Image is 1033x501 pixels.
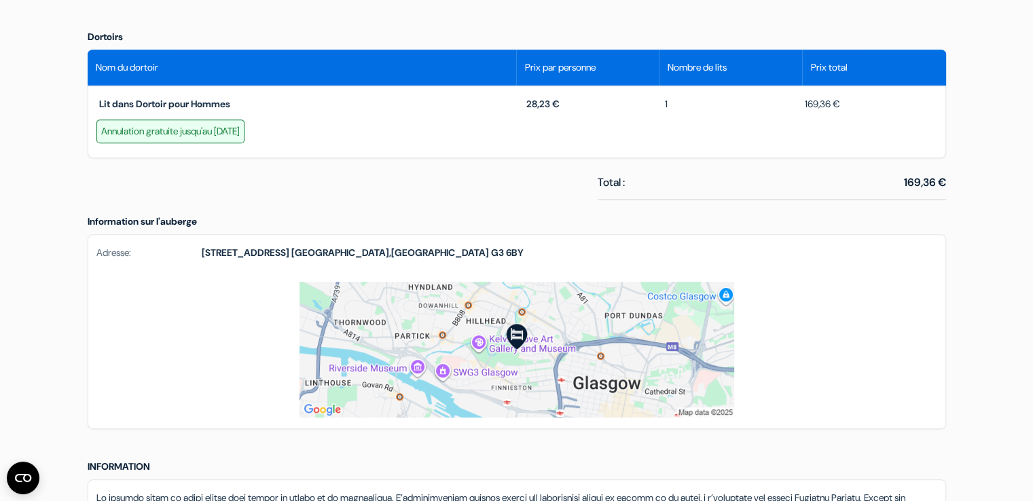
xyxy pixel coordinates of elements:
[99,98,230,110] span: Lit dans Dortoir pour Hommes
[96,60,158,75] span: Nom du dortoir
[657,97,668,111] span: 1
[202,246,524,260] strong: ,
[88,460,150,472] span: Information
[491,246,524,259] span: G3 6BY
[88,215,197,227] span: Information sur l'auberge
[526,98,560,110] span: 28,23 €
[811,60,848,75] span: Prix total
[96,119,244,143] div: Annulation gratuite jusqu'au [DATE]
[202,246,289,259] span: [STREET_ADDRESS]
[598,174,625,191] span: Total :
[668,60,727,75] span: Nombre de lits
[797,97,840,111] span: 169,36 €
[904,174,946,191] span: 169,36 €
[88,31,123,43] span: Dortoirs
[291,246,389,259] span: [GEOGRAPHIC_DATA]
[525,60,596,75] span: Prix par personne
[96,246,202,260] span: Adresse:
[7,462,39,494] button: Ouvrir le widget CMP
[391,246,489,259] span: [GEOGRAPHIC_DATA]
[300,282,734,417] img: staticmap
